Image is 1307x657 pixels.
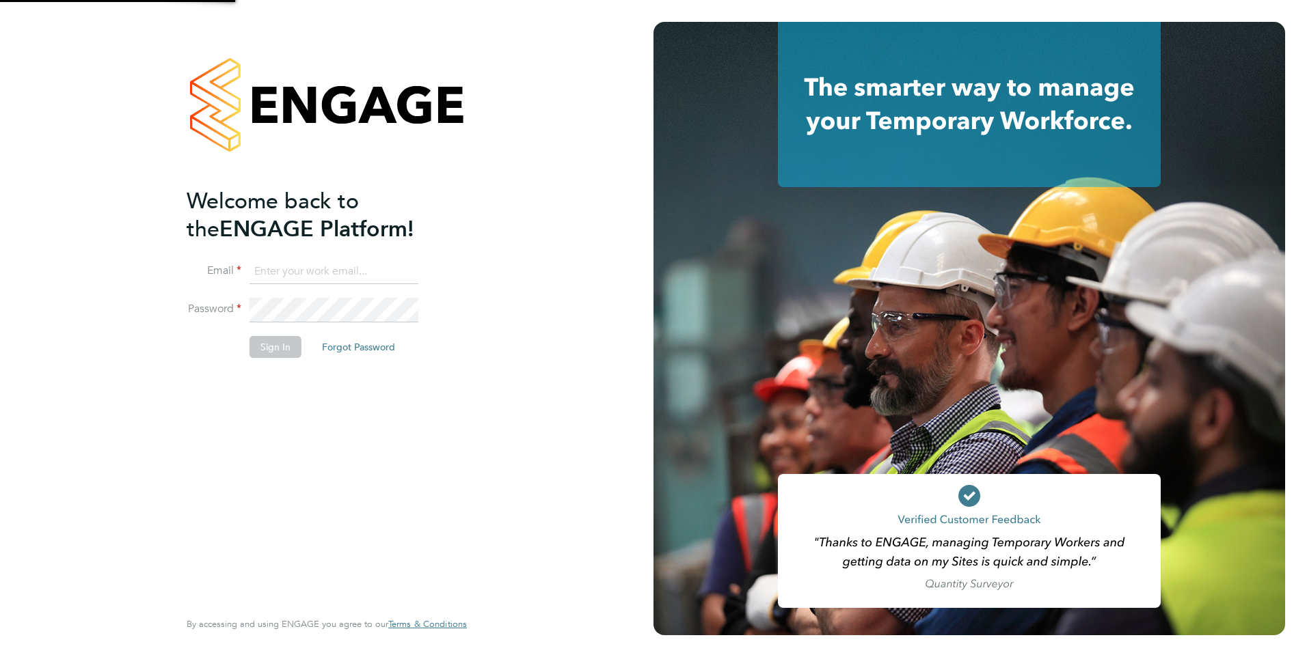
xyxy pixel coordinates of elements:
input: Enter your work email... [250,260,418,284]
span: By accessing and using ENGAGE you agree to our [187,618,467,630]
label: Password [187,302,241,316]
span: Welcome back to the [187,188,359,242]
h2: ENGAGE Platform! [187,187,453,243]
a: Terms & Conditions [388,619,467,630]
span: Terms & Conditions [388,618,467,630]
button: Sign In [250,336,301,358]
button: Forgot Password [311,336,406,358]
label: Email [187,264,241,278]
